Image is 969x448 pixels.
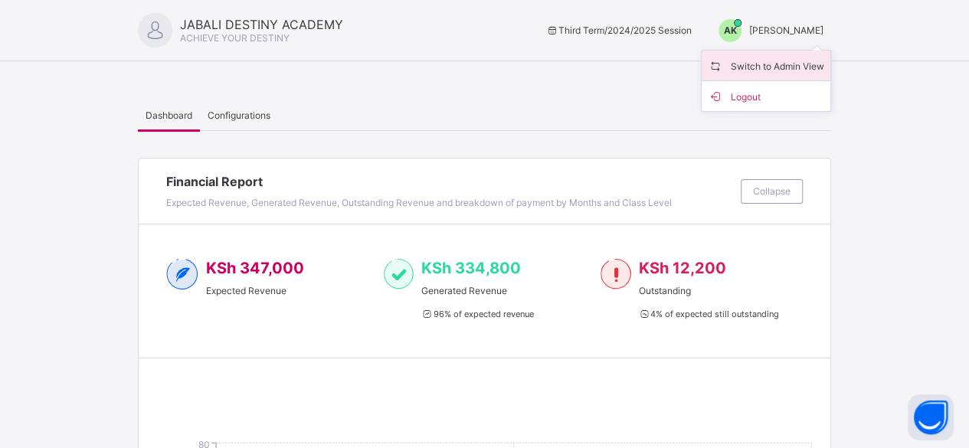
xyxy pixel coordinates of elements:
[639,285,779,296] span: Outstanding
[421,259,521,277] span: KSh 334,800
[166,174,733,189] span: Financial Report
[749,25,823,36] span: [PERSON_NAME]
[708,87,824,105] span: Logout
[639,259,726,277] span: KSh 12,200
[180,17,343,32] span: JABALI DESTINY ACADEMY
[421,285,533,296] span: Generated Revenue
[166,259,198,289] img: expected-2.4343d3e9d0c965b919479240f3db56ac.svg
[384,259,414,289] img: paid-1.3eb1404cbcb1d3b736510a26bbfa3ccb.svg
[180,32,290,44] span: ACHIEVE YOUR DESTINY
[724,25,737,36] span: AK
[639,309,779,319] span: 4 % of expected still outstanding
[702,51,830,81] li: dropdown-list-item-name-0
[206,259,304,277] span: KSh 347,000
[208,110,270,121] span: Configurations
[166,197,672,208] span: Expected Revenue, Generated Revenue, Outstanding Revenue and breakdown of payment by Months and C...
[421,309,533,319] span: 96 % of expected revenue
[708,57,824,74] span: Switch to Admin View
[908,394,954,440] button: Open asap
[702,81,830,111] li: dropdown-list-item-buttom-1
[753,185,791,197] span: Collapse
[206,285,304,296] span: Expected Revenue
[545,25,692,36] span: session/term information
[601,259,630,289] img: outstanding-1.146d663e52f09953f639664a84e30106.svg
[146,110,192,121] span: Dashboard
